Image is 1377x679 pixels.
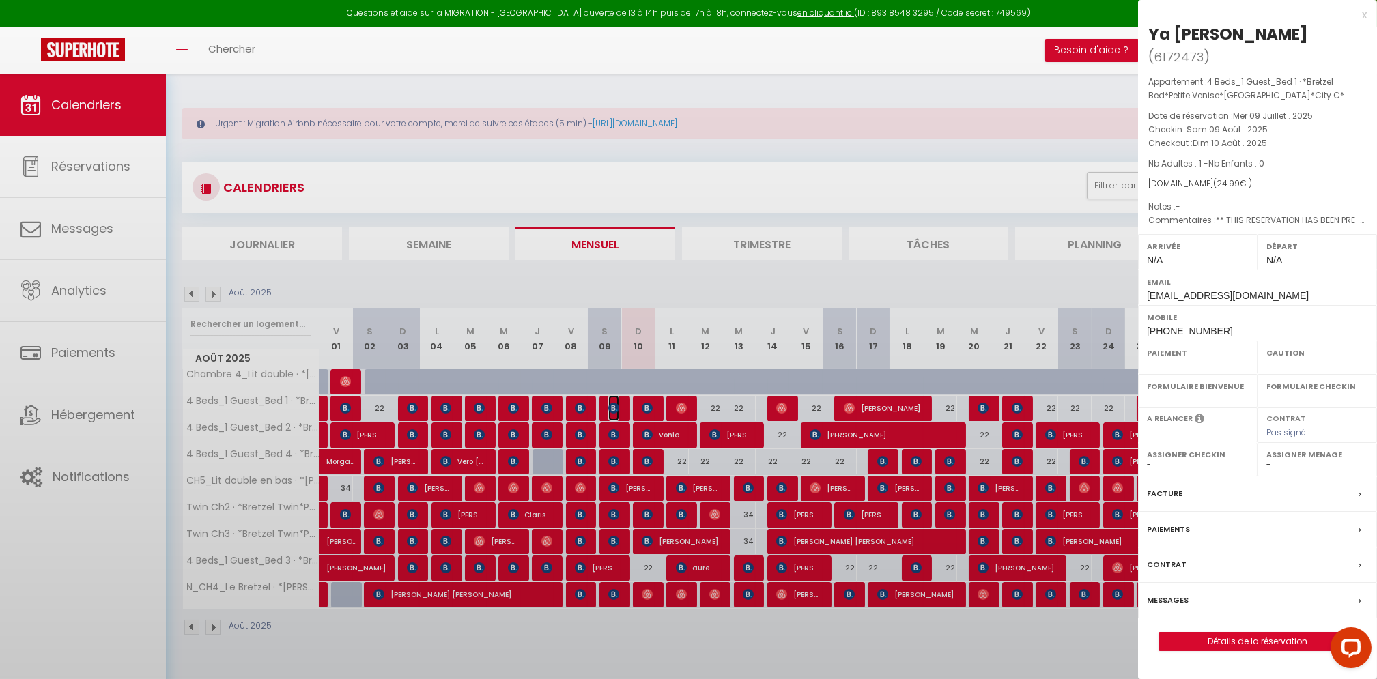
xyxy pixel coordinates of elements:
label: Assigner Checkin [1147,448,1249,461]
p: Checkout : [1148,136,1367,150]
div: Ya [PERSON_NAME] [1148,23,1308,45]
label: Paiements [1147,522,1190,536]
span: N/A [1147,255,1163,265]
span: Dim 10 Août . 2025 [1193,137,1267,149]
label: Assigner Menage [1266,448,1368,461]
span: [PHONE_NUMBER] [1147,326,1233,336]
button: Détails de la réservation [1159,632,1357,651]
span: 24.99 [1217,177,1240,189]
span: Sam 09 Août . 2025 [1187,124,1268,135]
iframe: LiveChat chat widget [1320,622,1377,679]
span: Pas signé [1266,427,1306,438]
span: Mer 09 Juillet . 2025 [1233,110,1313,121]
label: Formulaire Checkin [1266,379,1368,393]
span: N/A [1266,255,1282,265]
p: Appartement : [1148,75,1367,102]
label: Formulaire Bienvenue [1147,379,1249,393]
div: [DOMAIN_NAME] [1148,177,1367,190]
label: Paiement [1147,346,1249,360]
label: Départ [1266,240,1368,253]
span: Nb Enfants : 0 [1208,158,1264,169]
span: ( € ) [1213,177,1252,189]
label: Facture [1147,487,1182,501]
label: Arrivée [1147,240,1249,253]
span: Nb Adultes : 1 - [1148,158,1264,169]
label: Caution [1266,346,1368,360]
span: ( ) [1148,47,1210,66]
p: Date de réservation : [1148,109,1367,123]
i: Sélectionner OUI si vous souhaiter envoyer les séquences de messages post-checkout [1195,413,1204,428]
label: Messages [1147,593,1189,607]
div: x [1138,7,1367,23]
p: Commentaires : [1148,214,1367,227]
label: Mobile [1147,310,1368,324]
span: 4 Beds_1 Guest_Bed 1 · *Bretzel Bed*Petite Venise*[GEOGRAPHIC_DATA]*City.C* [1148,76,1344,101]
span: - [1176,201,1180,212]
p: Checkin : [1148,123,1367,136]
label: Contrat [1147,558,1187,572]
span: 6172473 [1154,48,1204,66]
label: Email [1147,275,1368,289]
a: Détails de la réservation [1159,633,1356,650]
p: Notes : [1148,200,1367,214]
span: [EMAIL_ADDRESS][DOMAIN_NAME] [1147,290,1309,301]
label: A relancer [1147,413,1193,424]
label: Contrat [1266,413,1306,422]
